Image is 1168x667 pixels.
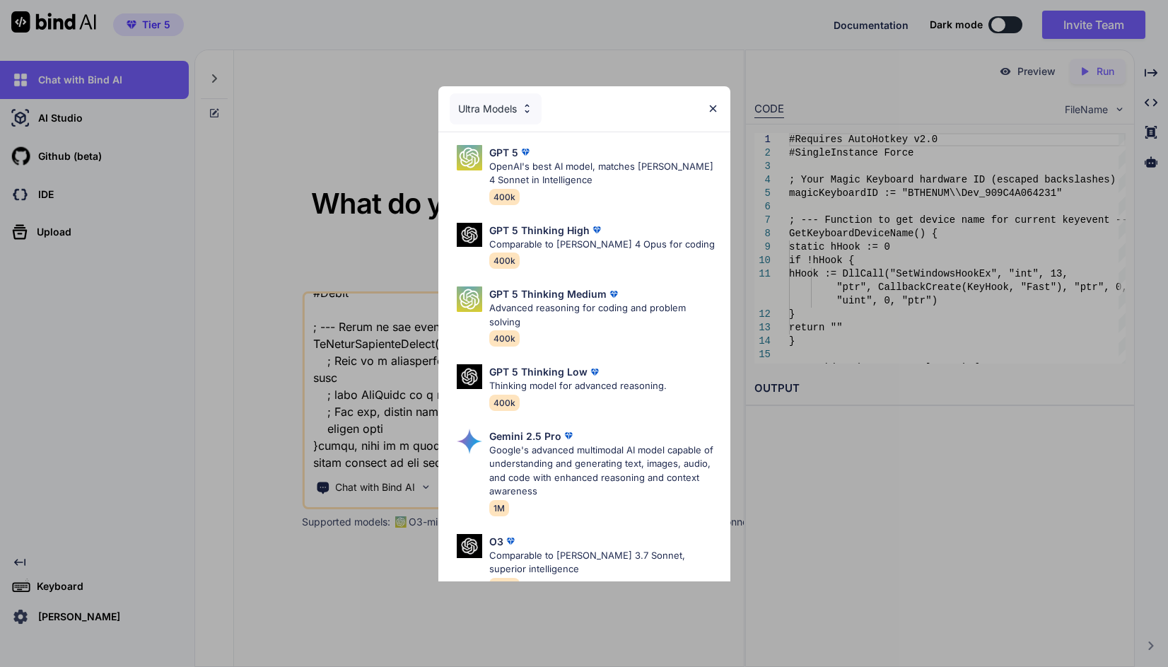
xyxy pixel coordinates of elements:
img: Pick Models [457,286,482,312]
img: premium [590,223,604,237]
img: Pick Models [457,145,482,170]
img: Pick Models [457,534,482,559]
img: Pick Models [521,103,533,115]
p: Comparable to [PERSON_NAME] 3.7 Sonnet, superior intelligence [489,549,719,576]
p: Thinking model for advanced reasoning. [489,379,667,393]
img: premium [503,534,518,548]
img: premium [561,429,576,443]
p: Gemini 2.5 Pro [489,429,561,443]
p: Google's advanced multimodal AI model capable of understanding and generating text, images, audio... [489,443,719,499]
p: GPT 5 Thinking Low [489,364,588,379]
img: premium [518,145,532,159]
p: GPT 5 Thinking High [489,223,590,238]
span: 400k [489,330,520,347]
span: 200K [489,578,520,594]
div: Ultra Models [450,93,542,124]
span: 400k [489,253,520,269]
span: 1M [489,500,509,516]
p: Advanced reasoning for coding and problem solving [489,301,719,329]
span: 400k [489,189,520,205]
p: GPT 5 [489,145,518,160]
p: Comparable to [PERSON_NAME] 4 Opus for coding [489,238,715,252]
img: premium [607,287,621,301]
span: 400k [489,395,520,411]
p: GPT 5 Thinking Medium [489,286,607,301]
img: Pick Models [457,429,482,454]
img: Pick Models [457,364,482,389]
p: OpenAI's best AI model, matches [PERSON_NAME] 4 Sonnet in Intelligence [489,160,719,187]
img: premium [588,365,602,379]
img: Pick Models [457,223,482,248]
img: close [707,103,719,115]
p: O3 [489,534,503,549]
